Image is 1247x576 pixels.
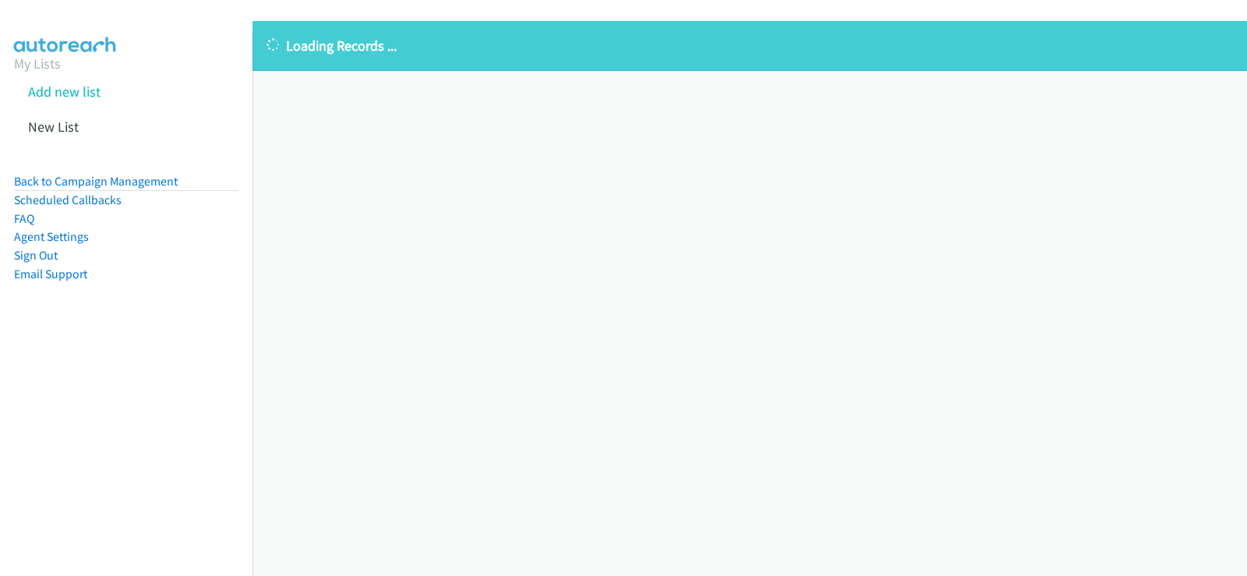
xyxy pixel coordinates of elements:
a: Back to Campaign Management [14,174,178,189]
a: Email Support [14,267,87,281]
a: My Lists [14,55,61,72]
a: Sign Out [14,248,58,263]
a: Scheduled Callbacks [14,193,122,207]
p: Loading Records ... [267,35,1233,56]
a: FAQ [14,211,34,226]
a: New List [28,118,79,136]
a: Agent Settings [14,229,89,244]
a: Add new list [28,83,101,101]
